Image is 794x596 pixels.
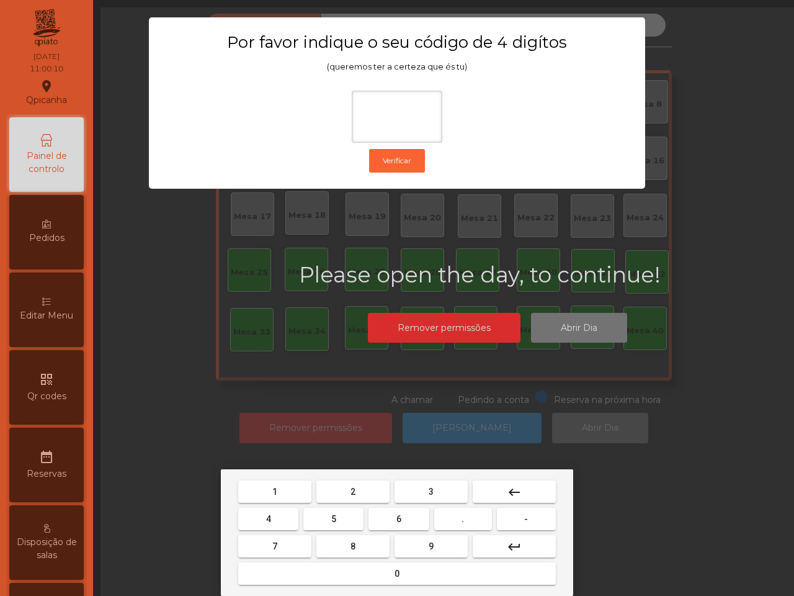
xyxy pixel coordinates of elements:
[272,541,277,551] span: 7
[369,149,425,173] button: Verificar
[524,514,528,524] span: -
[272,487,277,497] span: 1
[429,541,434,551] span: 9
[507,540,522,554] mat-icon: keyboard_return
[429,487,434,497] span: 3
[331,514,336,524] span: 5
[173,32,621,52] h3: Por favor indique o seu código de 4 digítos
[350,541,355,551] span: 8
[462,514,464,524] span: .
[396,514,401,524] span: 6
[327,62,467,71] span: (queremos ter a certeza que és tu)
[395,569,399,579] span: 0
[507,485,522,500] mat-icon: keyboard_backspace
[266,514,271,524] span: 4
[350,487,355,497] span: 2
